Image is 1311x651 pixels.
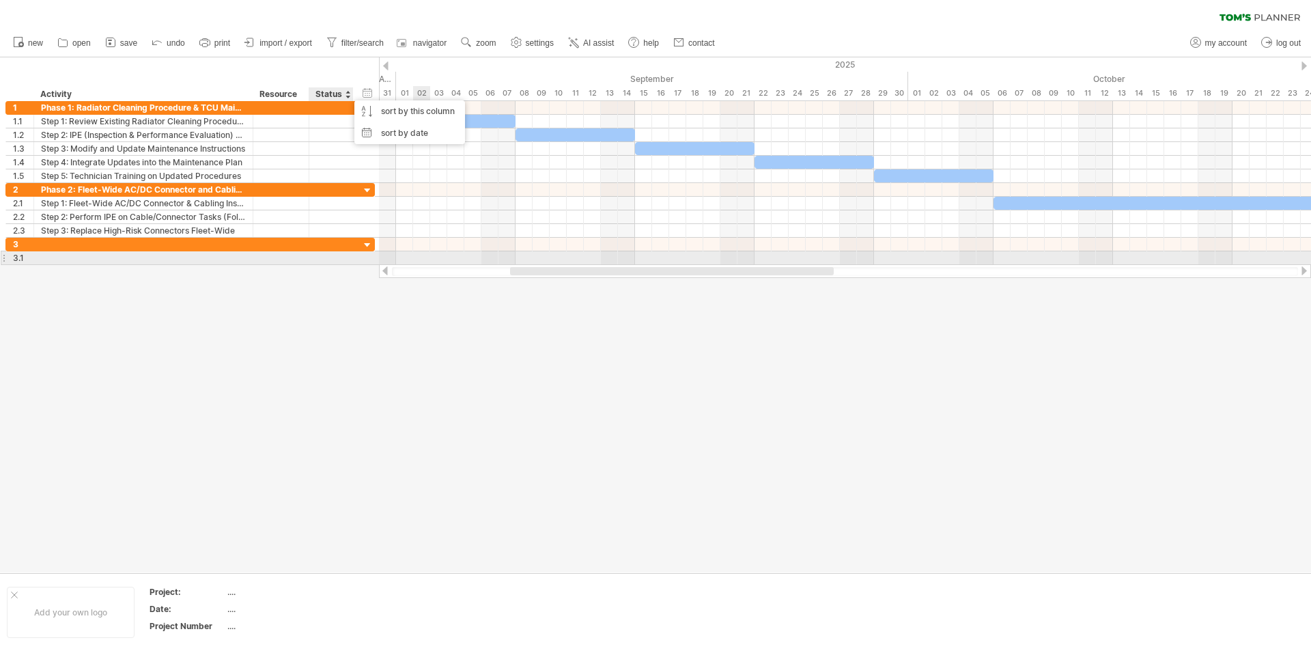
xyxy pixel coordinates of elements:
[102,34,141,52] a: save
[567,86,584,100] div: Thursday, 11 September 2025
[13,251,33,264] div: 3.1
[120,38,137,48] span: save
[942,86,959,100] div: Friday, 3 October 2025
[1215,86,1232,100] div: Sunday, 19 October 2025
[7,587,135,638] div: Add your own logo
[686,86,703,100] div: Thursday, 18 September 2025
[379,86,396,100] div: Sunday, 31 August 2025
[447,86,464,100] div: Thursday, 4 September 2025
[1130,86,1147,100] div: Tuesday, 14 October 2025
[550,86,567,100] div: Wednesday, 10 September 2025
[259,87,301,101] div: Resource
[737,86,755,100] div: Sunday, 21 September 2025
[167,38,185,48] span: undo
[507,34,558,52] a: settings
[565,34,618,52] a: AI assist
[227,620,342,632] div: ....
[1011,86,1028,100] div: Tuesday, 7 October 2025
[396,86,413,100] div: Monday, 1 September 2025
[669,86,686,100] div: Wednesday, 17 September 2025
[13,169,33,182] div: 1.5
[41,142,246,155] div: Step 3: Modify and Update Maintenance Instructions
[41,101,246,114] div: Phase 1: Radiator Cleaning Procedure & TCU Maintenance Enhancement
[1276,38,1301,48] span: log out
[688,38,715,48] span: contact
[526,38,554,48] span: settings
[625,34,663,52] a: help
[41,224,246,237] div: Step 3: Replace High-Risk Connectors Fleet-Wide
[13,210,33,223] div: 2.2
[1062,86,1079,100] div: Friday, 10 October 2025
[601,86,618,100] div: Saturday, 13 September 2025
[323,34,388,52] a: filter/search
[150,603,225,615] div: Date:
[40,87,245,101] div: Activity
[464,86,481,100] div: Friday, 5 September 2025
[354,100,465,122] div: sort by this column
[13,224,33,237] div: 2.3
[772,86,789,100] div: Tuesday, 23 September 2025
[806,86,823,100] div: Thursday, 25 September 2025
[13,128,33,141] div: 1.2
[13,115,33,128] div: 1.1
[457,34,500,52] a: zoom
[227,586,342,598] div: ....
[874,86,891,100] div: Monday, 29 September 2025
[396,72,908,86] div: September 2025
[395,34,451,52] a: navigator
[908,86,925,100] div: Wednesday, 1 October 2025
[148,34,189,52] a: undo
[1198,86,1215,100] div: Saturday, 18 October 2025
[652,86,669,100] div: Tuesday, 16 September 2025
[1284,86,1301,100] div: Thursday, 23 October 2025
[857,86,874,100] div: Sunday, 28 September 2025
[72,38,91,48] span: open
[150,620,225,632] div: Project Number
[1096,86,1113,100] div: Sunday, 12 October 2025
[1205,38,1247,48] span: my account
[41,169,246,182] div: Step 5: Technician Training on Updated Procedures
[196,34,234,52] a: print
[1250,86,1267,100] div: Tuesday, 21 October 2025
[1267,86,1284,100] div: Wednesday, 22 October 2025
[41,183,246,196] div: Phase 2: Fleet-Wide AC/DC Connector and Cabling Improvement
[41,197,246,210] div: Step 1: Fleet-Wide AC/DC Connector & Cabling Inspection
[214,38,230,48] span: print
[1028,86,1045,100] div: Wednesday, 8 October 2025
[670,34,719,52] a: contact
[341,38,384,48] span: filter/search
[315,87,346,101] div: Status
[1258,34,1305,52] a: log out
[476,38,496,48] span: zoom
[54,34,95,52] a: open
[10,34,47,52] a: new
[925,86,942,100] div: Thursday, 2 October 2025
[41,210,246,223] div: Step 2: Perform IPE on Cable/Connector Tasks (Follow-up)
[41,156,246,169] div: Step 4: Integrate Updates into the Maintenance Plan
[959,86,976,100] div: Saturday, 4 October 2025
[413,86,430,100] div: Tuesday, 2 September 2025
[840,86,857,100] div: Saturday, 27 September 2025
[583,38,614,48] span: AI assist
[13,197,33,210] div: 2.1
[13,183,33,196] div: 2
[516,86,533,100] div: Monday, 8 September 2025
[241,34,316,52] a: import / export
[703,86,720,100] div: Friday, 19 September 2025
[150,586,225,598] div: Project:
[643,38,659,48] span: help
[498,86,516,100] div: Sunday, 7 September 2025
[1164,86,1181,100] div: Thursday, 16 October 2025
[789,86,806,100] div: Wednesday, 24 September 2025
[259,38,312,48] span: import / export
[823,86,840,100] div: Friday, 26 September 2025
[41,128,246,141] div: Step 2: IPE (Inspection & Performance Evaluation) on Cleaning Procedures
[28,38,43,48] span: new
[430,86,447,100] div: Wednesday, 3 September 2025
[533,86,550,100] div: Tuesday, 9 September 2025
[1113,86,1130,100] div: Monday, 13 October 2025
[413,38,447,48] span: navigator
[993,86,1011,100] div: Monday, 6 October 2025
[635,86,652,100] div: Monday, 15 September 2025
[354,122,465,144] div: sort by date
